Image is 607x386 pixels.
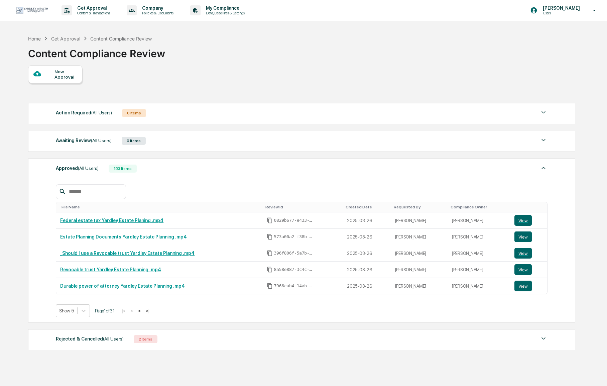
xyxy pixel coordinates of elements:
button: View [514,264,532,275]
td: [PERSON_NAME] [391,262,448,278]
p: Data, Deadlines & Settings [201,11,248,15]
td: 2025-08-26 [343,212,391,229]
span: 7966cab4-14ab-4ca1-932d-4d53a976005e [274,283,314,289]
span: 8a58e887-3c4c-4d45-8a62-e227056bdc92 [274,267,314,272]
p: Get Approval [72,5,113,11]
span: Copy Id [267,267,273,273]
a: Estate Planning Documents Yardley Estate Planning .mp4 [60,234,187,239]
div: Toggle SortBy [346,205,388,209]
div: Toggle SortBy [451,205,508,209]
td: [PERSON_NAME] [448,212,510,229]
div: 2 Items [134,335,157,343]
div: 153 Items [109,165,137,173]
span: Copy Id [267,234,273,240]
div: Home [28,36,41,41]
div: Content Compliance Review [28,42,165,60]
iframe: Open customer support [586,364,604,382]
p: Policies & Documents [137,11,177,15]
td: [PERSON_NAME] [448,278,510,294]
img: caret [539,136,548,144]
div: Toggle SortBy [62,205,260,209]
img: caret [539,164,548,172]
button: > [136,308,143,314]
span: (All Users) [78,166,99,171]
p: My Compliance [201,5,248,11]
div: 0 Items [122,109,146,117]
div: Awaiting Review [56,136,112,145]
a: Revocable trust Yardley Estate Planning .mp4 [60,267,161,272]
td: [PERSON_NAME] [448,245,510,262]
p: Users [537,11,583,15]
a: Durable power of attorney Yardley Estate Planning .mp4 [60,283,185,289]
button: View [514,281,532,291]
td: [PERSON_NAME] [391,229,448,245]
span: Copy Id [267,283,273,289]
img: caret [539,108,548,116]
td: [PERSON_NAME] [448,229,510,245]
a: View [514,264,543,275]
td: 2025-08-26 [343,262,391,278]
span: Copy Id [267,250,273,256]
button: >| [144,308,151,314]
div: Action Required [56,108,112,117]
a: View [514,215,543,226]
div: Approved [56,164,99,173]
div: Get Approval [51,36,80,41]
span: Page 1 of 31 [95,308,115,313]
span: (All Users) [103,336,124,342]
span: (All Users) [91,138,112,143]
p: Content & Transactions [72,11,113,15]
span: 0829b677-e433-4531-97ea-439144201886 [274,218,314,223]
a: View [514,281,543,291]
div: Toggle SortBy [265,205,341,209]
td: [PERSON_NAME] [448,262,510,278]
td: [PERSON_NAME] [391,278,448,294]
td: [PERSON_NAME] [391,212,448,229]
span: 396f806f-5a7b-4b57-be1e-c248b2f9c433 [274,251,314,256]
button: View [514,231,532,242]
td: 2025-08-26 [343,278,391,294]
a: Federal estate tax Yardley Estate Planing .mp4 [60,218,163,223]
button: < [128,308,135,314]
a: _Should I use a Revocable trust Yardley Estate Planning .mp4 [60,251,195,256]
div: New Approval [54,69,77,80]
p: Company [137,5,177,11]
a: View [514,248,543,259]
div: Content Compliance Review [90,36,152,41]
td: 2025-08-26 [343,229,391,245]
p: [PERSON_NAME] [537,5,583,11]
td: [PERSON_NAME] [391,245,448,262]
span: (All Users) [91,110,112,115]
div: 0 Items [122,137,146,145]
div: Toggle SortBy [394,205,445,209]
td: 2025-08-26 [343,245,391,262]
button: View [514,215,532,226]
img: logo [16,7,48,14]
span: Copy Id [267,217,273,223]
span: 573a00a2-f38b-496a-92b7-04ab56410efb [274,234,314,239]
img: caret [539,334,548,343]
div: Rejected & Cancelled [56,334,124,343]
a: View [514,231,543,242]
button: |< [120,308,127,314]
div: Toggle SortBy [516,205,544,209]
button: View [514,248,532,259]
